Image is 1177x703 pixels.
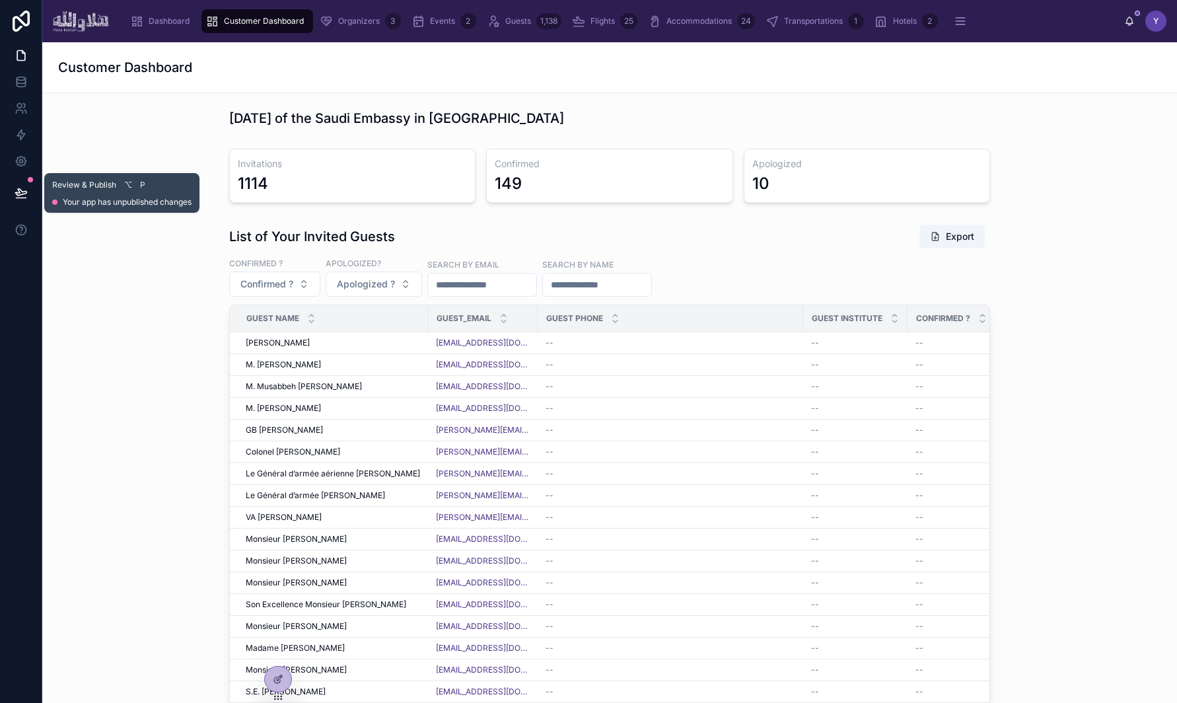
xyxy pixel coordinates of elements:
span: -- [811,381,819,392]
a: [EMAIL_ADDRESS][DOMAIN_NAME] [436,686,530,697]
span: -- [915,643,923,653]
span: S.E. [PERSON_NAME] [246,686,326,697]
span: -- [546,534,553,544]
span: -- [915,534,923,544]
a: [EMAIL_ADDRESS][DOMAIN_NAME] [436,577,530,588]
a: Accommodations24 [644,9,759,33]
span: [PERSON_NAME] [246,338,310,348]
span: Review & Publish [52,180,116,190]
a: Events2 [408,9,480,33]
span: M. [PERSON_NAME] [246,403,321,414]
span: -- [915,359,923,370]
div: 1114 [238,173,268,194]
button: Export [919,225,985,248]
label: Search by Email [427,258,499,270]
span: -- [546,665,553,675]
span: -- [811,643,819,653]
span: -- [811,665,819,675]
a: Transportations1 [762,9,868,33]
div: 2 [922,13,938,29]
span: Son Excellence Monsieur [PERSON_NAME] [246,599,406,610]
div: 149 [495,173,522,194]
span: -- [811,425,819,435]
a: [EMAIL_ADDRESS][DOMAIN_NAME] [436,621,530,632]
span: -- [546,621,553,632]
span: P [137,180,148,190]
a: [PERSON_NAME][EMAIL_ADDRESS][DOMAIN_NAME] [436,425,530,435]
span: -- [915,686,923,697]
span: -- [546,490,553,501]
div: 1 [848,13,864,29]
img: App logo [53,11,109,32]
span: -- [546,577,553,588]
span: Apologized ? [337,277,395,291]
label: Apologized? [326,257,381,269]
span: -- [546,338,553,348]
span: -- [811,534,819,544]
span: GB [PERSON_NAME] [246,425,323,435]
span: -- [811,577,819,588]
span: Monsieur [PERSON_NAME] [246,665,347,675]
a: [EMAIL_ADDRESS][DOMAIN_NAME] [436,381,530,392]
h1: List of Your Invited Guests [229,227,395,246]
span: -- [915,512,923,523]
h3: Apologized [752,157,981,170]
span: -- [915,447,923,457]
span: -- [546,425,553,435]
span: Le Général d’armée [PERSON_NAME] [246,490,385,501]
div: 24 [737,13,755,29]
span: ⌥ [123,180,133,190]
span: -- [811,468,819,479]
span: -- [915,665,923,675]
span: Events [430,16,455,26]
label: Search by Name [542,258,614,270]
span: -- [546,403,553,414]
span: Flights [590,16,615,26]
span: -- [915,621,923,632]
span: Guest_email [437,313,491,324]
h1: Customer Dashboard [58,58,192,77]
span: Transportations [784,16,843,26]
div: 3 [385,13,401,29]
span: -- [811,403,819,414]
span: -- [811,490,819,501]
span: -- [811,599,819,610]
span: Madame [PERSON_NAME] [246,643,345,653]
span: Guest Phone [546,313,603,324]
span: -- [811,359,819,370]
a: Customer Dashboard [201,9,313,33]
span: -- [546,468,553,479]
span: -- [811,686,819,697]
span: VA [PERSON_NAME] [246,512,322,523]
span: Monsieur [PERSON_NAME] [246,556,347,566]
h3: Confirmed [495,157,724,170]
div: 1,138 [536,13,561,29]
div: 10 [752,173,769,194]
h1: [DATE] of the Saudi Embassy in [GEOGRAPHIC_DATA] [229,109,564,128]
span: Guest Name [246,313,299,324]
a: [PERSON_NAME][EMAIL_ADDRESS][DOMAIN_NAME] [436,490,530,501]
a: Hotels2 [871,9,942,33]
a: [EMAIL_ADDRESS][DOMAIN_NAME] [436,338,530,348]
button: Select Button [326,272,422,297]
a: [EMAIL_ADDRESS][DOMAIN_NAME] [436,599,530,610]
span: -- [811,621,819,632]
span: Dashboard [149,16,190,26]
span: -- [915,381,923,392]
span: -- [915,556,923,566]
span: Monsieur [PERSON_NAME] [246,621,347,632]
span: -- [915,599,923,610]
span: -- [915,577,923,588]
a: [EMAIL_ADDRESS][DOMAIN_NAME] [436,665,530,675]
span: -- [915,490,923,501]
a: [PERSON_NAME][EMAIL_ADDRESS][DOMAIN_NAME] [436,512,530,523]
span: -- [811,556,819,566]
span: -- [546,556,553,566]
span: Your app has unpublished changes [63,197,192,207]
span: Organizers [338,16,380,26]
span: Y [1153,16,1159,26]
span: Colonel [PERSON_NAME] [246,447,340,457]
span: M. Musabbeh [PERSON_NAME] [246,381,362,392]
span: Confirmed ? [916,313,970,324]
span: Le Général d’armée aérienne [PERSON_NAME] [246,468,420,479]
